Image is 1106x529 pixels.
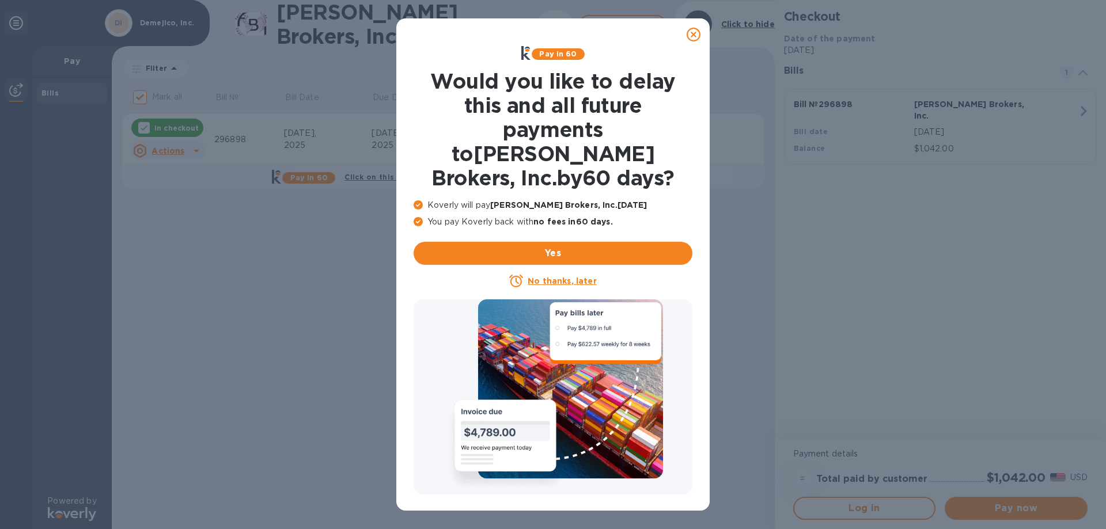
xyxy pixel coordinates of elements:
u: No thanks, later [528,276,596,286]
p: Koverly will pay [414,199,692,211]
p: You pay Koverly back with [414,216,692,228]
h1: Would you like to delay this and all future payments to [PERSON_NAME] Brokers, Inc. by 60 days ? [414,69,692,190]
button: Yes [414,242,692,265]
b: no fees in 60 days . [533,217,612,226]
span: Yes [423,246,683,260]
b: [PERSON_NAME] Brokers, Inc. [DATE] [490,200,647,210]
b: Pay in 60 [539,50,577,58]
